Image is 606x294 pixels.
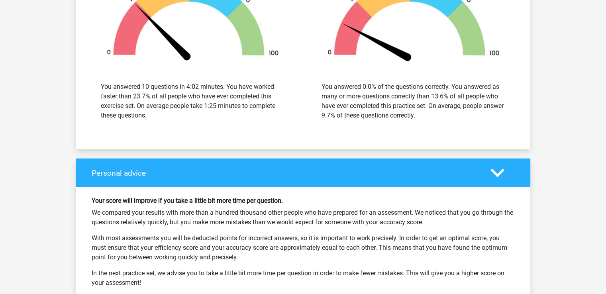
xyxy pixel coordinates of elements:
[92,208,515,227] p: We compared your results with more than a hundred thousand other people who have prepared for an ...
[92,269,515,288] p: In the next practice set, we advise you to take a little bit more time per question in order to m...
[92,197,515,204] h6: Your score will improve if you take a little bit more time per question.
[322,82,506,120] div: You answered 0.0% of the questions correctly. You answered as many or more questions correctly th...
[92,233,515,262] p: With most assessments you will be deducted points for incorrect answers, so it is important to wo...
[92,169,479,178] h4: Personal advice
[101,82,285,120] div: You answered 10 questions in 4:02 minutes. You have worked faster than 23.7% of all people who ha...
